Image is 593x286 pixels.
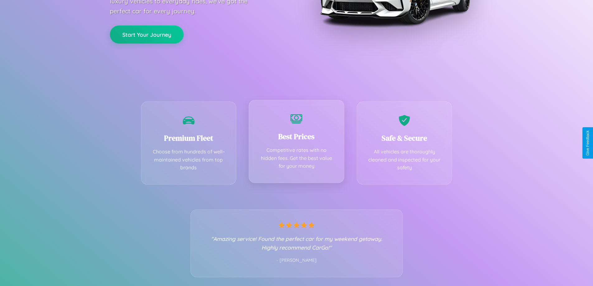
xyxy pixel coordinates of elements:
div: Give Feedback [586,130,590,156]
button: Start Your Journey [110,26,184,44]
h3: Safe & Secure [366,133,443,143]
h3: Best Prices [258,131,335,142]
p: - [PERSON_NAME] [203,256,390,265]
p: "Amazing service! Found the perfect car for my weekend getaway. Highly recommend CarGo!" [203,234,390,252]
p: All vehicles are thoroughly cleaned and inspected for your safety [366,148,443,172]
h3: Premium Fleet [151,133,227,143]
p: Competitive rates with no hidden fees. Get the best value for your money [258,146,335,170]
p: Choose from hundreds of well-maintained vehicles from top brands [151,148,227,172]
